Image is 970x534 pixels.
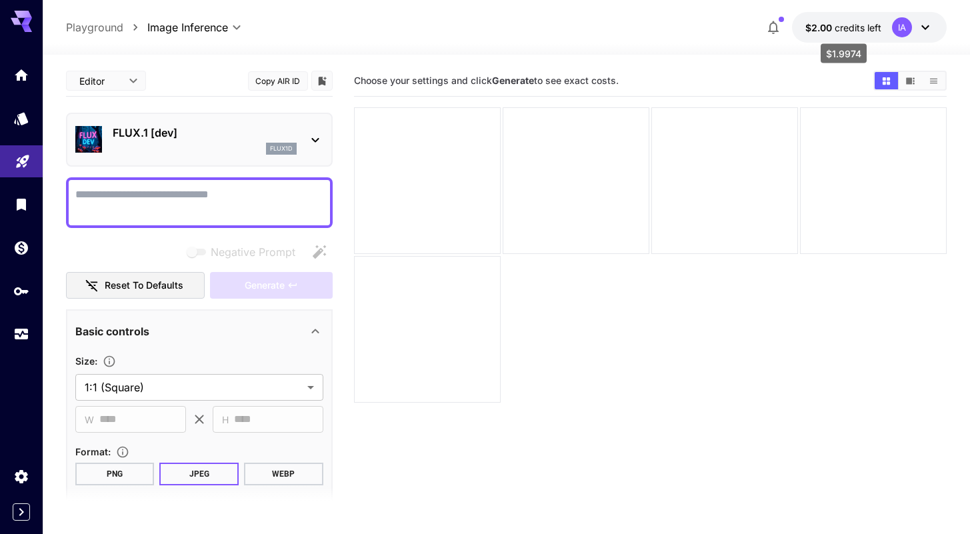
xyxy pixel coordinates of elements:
div: Settings [13,468,29,485]
div: Basic controls [75,315,323,347]
span: W [85,412,94,427]
span: Editor [79,74,121,88]
div: Playground [15,149,31,165]
div: API Keys [13,283,29,299]
button: WEBP [244,463,323,485]
button: Add to library [316,73,328,89]
span: 1:1 (Square) [85,379,302,395]
button: $1.9974IA [792,12,947,43]
p: FLUX.1 [dev] [113,125,297,141]
p: Basic controls [75,323,149,339]
nav: breadcrumb [66,19,147,35]
button: Show media in video view [899,72,922,89]
div: $1.9974 [821,44,867,63]
b: Generate [492,75,534,86]
div: Home [13,67,29,83]
div: Library [13,196,29,213]
div: Usage [13,326,29,343]
span: H [222,412,229,427]
button: PNG [75,463,155,485]
button: Reset to defaults [66,272,205,299]
button: Choose the file format for the output image. [111,445,135,459]
a: Playground [66,19,123,35]
p: flux1d [270,144,293,153]
span: Size : [75,355,97,367]
span: $2.00 [805,22,835,33]
button: JPEG [159,463,239,485]
span: Format : [75,446,111,457]
div: $1.9974 [805,21,881,35]
span: Image Inference [147,19,228,35]
button: Show media in grid view [875,72,898,89]
div: FLUX.1 [dev]flux1d [75,119,323,160]
span: credits left [835,22,881,33]
div: IA [892,17,912,37]
button: Copy AIR ID [248,71,308,91]
span: Choose your settings and click to see exact costs. [354,75,619,86]
span: Negative prompts are not compatible with the selected model. [184,243,306,260]
div: Show media in grid viewShow media in video viewShow media in list view [873,71,947,91]
div: Wallet [13,239,29,256]
div: Models [13,110,29,127]
button: Show media in list view [922,72,945,89]
span: Negative Prompt [211,244,295,260]
button: Adjust the dimensions of the generated image by specifying its width and height in pixels, or sel... [97,355,121,368]
button: Expand sidebar [13,503,30,521]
